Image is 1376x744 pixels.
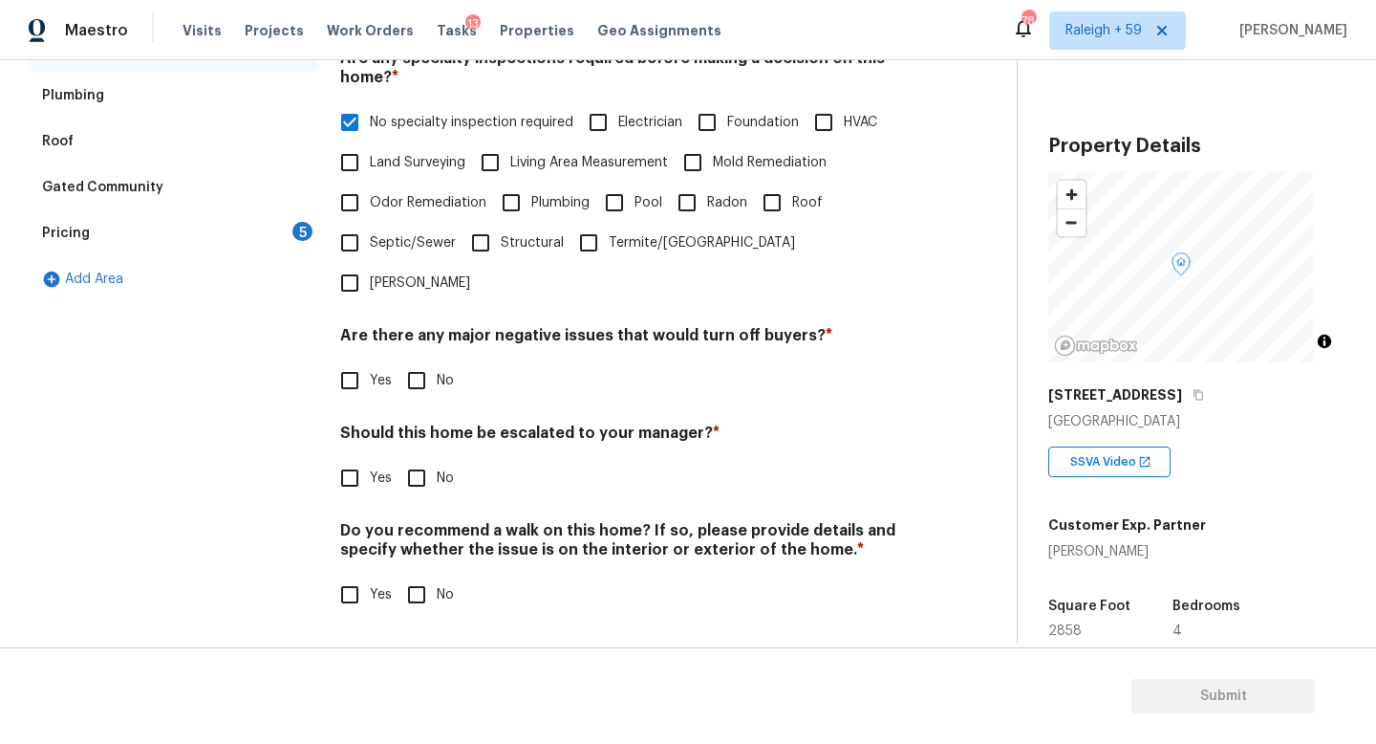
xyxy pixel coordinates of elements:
[1048,412,1345,431] div: [GEOGRAPHIC_DATA]
[1172,252,1191,282] div: Map marker
[1319,331,1330,352] span: Toggle attribution
[1048,171,1313,362] canvas: Map
[245,21,304,40] span: Projects
[1190,386,1207,404] button: Copy Address
[609,233,795,253] span: Termite/[GEOGRAPHIC_DATA]
[1048,385,1182,405] h5: [STREET_ADDRESS]
[1313,330,1336,353] button: Toggle attribution
[340,49,910,95] h4: Are any specialty inspections required before making a decision on this home?
[531,193,590,213] span: Plumbing
[370,469,392,489] span: Yes
[1054,335,1138,357] a: Mapbox homepage
[31,256,317,302] div: Add Area
[65,21,128,40] span: Maestro
[1048,447,1171,477] div: SSVA Video
[437,371,454,391] span: No
[370,274,470,294] span: [PERSON_NAME]
[707,193,747,213] span: Radon
[1065,21,1142,40] span: Raleigh + 59
[844,113,877,133] span: HVAC
[437,469,454,489] span: No
[618,113,682,133] span: Electrician
[1048,624,1082,638] span: 2858
[1048,542,1206,561] div: [PERSON_NAME]
[292,222,312,241] div: 5
[370,371,392,391] span: Yes
[42,224,90,243] div: Pricing
[183,21,222,40] span: Visits
[510,153,668,173] span: Living Area Measurement
[42,132,74,151] div: Roof
[340,521,910,567] h4: Do you recommend a walk on this home? If so, please provide details and specify whether the issue...
[1058,209,1086,236] span: Zoom out
[1048,137,1345,156] h3: Property Details
[370,113,573,133] span: No specialty inspection required
[1058,208,1086,236] button: Zoom out
[370,585,392,605] span: Yes
[634,193,662,213] span: Pool
[1048,515,1206,535] h5: Customer Exp. Partner
[370,153,465,173] span: Land Surveying
[597,21,721,40] span: Geo Assignments
[1172,624,1182,638] span: 4
[713,153,827,173] span: Mold Remediation
[792,193,823,213] span: Roof
[501,233,564,253] span: Structural
[42,86,104,105] div: Plumbing
[437,24,477,37] span: Tasks
[465,14,481,33] div: 13
[727,113,799,133] span: Foundation
[340,424,910,450] h4: Should this home be escalated to your manager?
[1138,455,1151,469] img: Open In New Icon
[370,193,486,213] span: Odor Remediation
[327,21,414,40] span: Work Orders
[1070,452,1144,471] span: SSVA Video
[42,178,163,197] div: Gated Community
[500,21,574,40] span: Properties
[1058,181,1086,208] button: Zoom in
[437,585,454,605] span: No
[340,326,910,353] h4: Are there any major negative issues that would turn off buyers?
[1172,600,1240,613] h5: Bedrooms
[1232,21,1347,40] span: [PERSON_NAME]
[1021,11,1035,31] div: 784
[1048,600,1130,613] h5: Square Foot
[370,233,456,253] span: Septic/Sewer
